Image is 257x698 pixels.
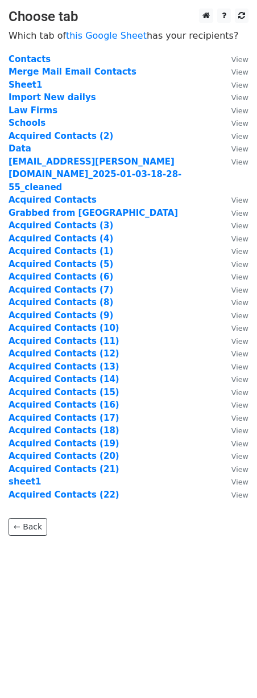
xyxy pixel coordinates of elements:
a: View [220,131,248,141]
a: Acquired Contacts (17) [9,413,119,423]
small: View [231,81,248,89]
small: View [231,119,248,128]
a: View [220,348,248,359]
small: View [231,106,248,115]
a: View [220,323,248,333]
a: Acquired Contacts (18) [9,425,119,436]
a: View [220,374,248,384]
small: View [231,196,248,204]
a: [EMAIL_ADDRESS][PERSON_NAME][DOMAIN_NAME]_2025-01-03-18-28-55_cleaned [9,157,181,192]
a: Acquired Contacts (20) [9,451,119,461]
strong: Acquired Contacts (9) [9,310,113,321]
strong: Acquired Contacts (13) [9,362,119,372]
a: View [220,400,248,410]
a: View [220,157,248,167]
small: View [231,68,248,76]
a: View [220,451,248,461]
a: Schools [9,118,45,128]
a: sheet1 [9,477,42,487]
a: View [220,54,248,64]
a: View [220,220,248,231]
small: View [231,388,248,397]
a: Acquired Contacts [9,195,97,205]
small: View [231,324,248,332]
a: Acquired Contacts (15) [9,387,119,397]
small: View [231,235,248,243]
a: Acquired Contacts (3) [9,220,113,231]
a: Acquired Contacts (12) [9,348,119,359]
a: View [220,310,248,321]
a: View [220,92,248,102]
a: Acquired Contacts (8) [9,297,113,307]
a: View [220,143,248,154]
a: View [220,272,248,282]
small: View [231,158,248,166]
a: Contacts [9,54,51,64]
p: Which tab of has your recipients? [9,30,248,42]
small: View [231,375,248,384]
strong: Acquired Contacts (5) [9,259,113,269]
small: View [231,247,248,256]
a: Acquired Contacts (7) [9,285,113,295]
small: View [231,273,248,281]
a: View [220,233,248,244]
a: View [220,387,248,397]
small: View [231,209,248,217]
a: ← Back [9,518,47,536]
small: View [231,337,248,346]
small: View [231,350,248,358]
small: View [231,478,248,486]
a: View [220,297,248,307]
a: Merge Mail Email Contacts [9,67,136,77]
small: View [231,452,248,461]
a: Acquired Contacts (4) [9,233,113,244]
a: Sheet1 [9,80,42,90]
a: View [220,195,248,205]
a: Acquired Contacts (21) [9,464,119,474]
a: View [220,362,248,372]
a: Acquired Contacts (6) [9,272,113,282]
a: Acquired Contacts (22) [9,490,119,500]
strong: Acquired Contacts (16) [9,400,119,410]
small: View [231,465,248,474]
small: View [231,145,248,153]
a: Acquired Contacts (11) [9,336,119,346]
small: View [231,298,248,307]
a: View [220,490,248,500]
a: View [220,464,248,474]
a: Import New dailys [9,92,96,102]
a: Acquired Contacts (19) [9,438,119,449]
a: View [220,413,248,423]
a: Acquired Contacts (2) [9,131,113,141]
a: Acquired Contacts (14) [9,374,119,384]
a: View [220,67,248,77]
small: View [231,491,248,499]
a: View [220,477,248,487]
a: View [220,285,248,295]
a: Acquired Contacts (1) [9,246,113,256]
a: View [220,208,248,218]
small: View [231,286,248,294]
h3: Choose tab [9,9,248,25]
a: Data [9,143,31,154]
small: View [231,93,248,102]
